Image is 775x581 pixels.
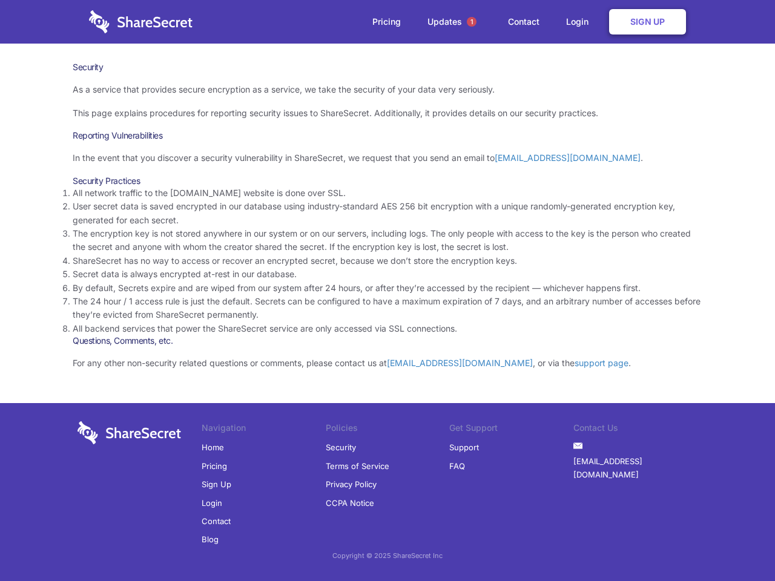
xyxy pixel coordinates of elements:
[360,3,413,41] a: Pricing
[575,358,628,368] a: support page
[202,512,231,530] a: Contact
[609,9,686,34] a: Sign Up
[73,151,702,165] p: In the event that you discover a security vulnerability in ShareSecret, we request that you send ...
[73,227,702,254] li: The encryption key is not stored anywhere in our system or on our servers, including logs. The on...
[73,356,702,370] p: For any other non-security related questions or comments, please contact us at , or via the .
[326,457,389,475] a: Terms of Service
[449,457,465,475] a: FAQ
[73,322,702,335] li: All backend services that power the ShareSecret service are only accessed via SSL connections.
[73,254,702,268] li: ShareSecret has no way to access or recover an encrypted secret, because we don’t store the encry...
[73,281,702,295] li: By default, Secrets expire and are wiped from our system after 24 hours, or after they’re accesse...
[202,530,219,548] a: Blog
[73,62,702,73] h1: Security
[73,107,702,120] p: This page explains procedures for reporting security issues to ShareSecret. Additionally, it prov...
[202,421,326,438] li: Navigation
[202,457,227,475] a: Pricing
[495,153,641,163] a: [EMAIL_ADDRESS][DOMAIN_NAME]
[326,475,377,493] a: Privacy Policy
[554,3,607,41] a: Login
[73,200,702,227] li: User secret data is saved encrypted in our database using industry-standard AES 256 bit encryptio...
[326,438,356,456] a: Security
[73,295,702,322] li: The 24 hour / 1 access rule is just the default. Secrets can be configured to have a maximum expi...
[496,3,552,41] a: Contact
[202,438,224,456] a: Home
[73,130,702,141] h3: Reporting Vulnerabilities
[73,335,702,346] h3: Questions, Comments, etc.
[449,421,573,438] li: Get Support
[89,10,193,33] img: logo-wordmark-white-trans-d4663122ce5f474addd5e946df7df03e33cb6a1c49d2221995e7729f52c070b2.svg
[73,186,702,200] li: All network traffic to the [DOMAIN_NAME] website is done over SSL.
[77,421,181,444] img: logo-wordmark-white-trans-d4663122ce5f474addd5e946df7df03e33cb6a1c49d2221995e7729f52c070b2.svg
[326,494,374,512] a: CCPA Notice
[387,358,533,368] a: [EMAIL_ADDRESS][DOMAIN_NAME]
[73,268,702,281] li: Secret data is always encrypted at-rest in our database.
[449,438,479,456] a: Support
[573,421,697,438] li: Contact Us
[202,494,222,512] a: Login
[202,475,231,493] a: Sign Up
[326,421,450,438] li: Policies
[467,17,477,27] span: 1
[573,452,697,484] a: [EMAIL_ADDRESS][DOMAIN_NAME]
[73,176,702,186] h3: Security Practices
[73,83,702,96] p: As a service that provides secure encryption as a service, we take the security of your data very...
